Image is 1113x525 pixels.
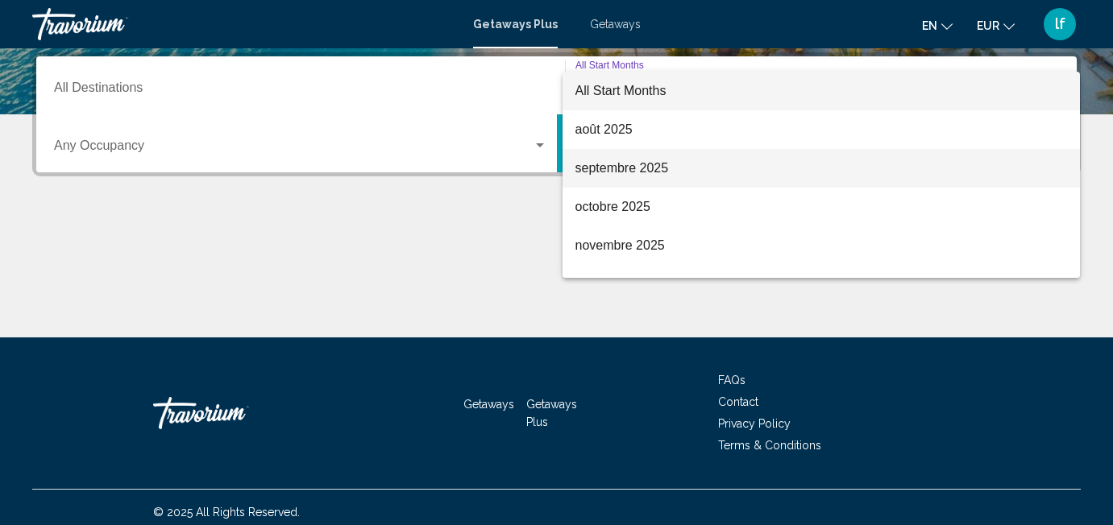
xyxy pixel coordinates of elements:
[575,110,1068,149] span: août 2025
[575,84,667,97] span: All Start Months
[575,226,1068,265] span: novembre 2025
[575,265,1068,304] span: décembre 2025
[575,149,1068,188] span: septembre 2025
[575,188,1068,226] span: octobre 2025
